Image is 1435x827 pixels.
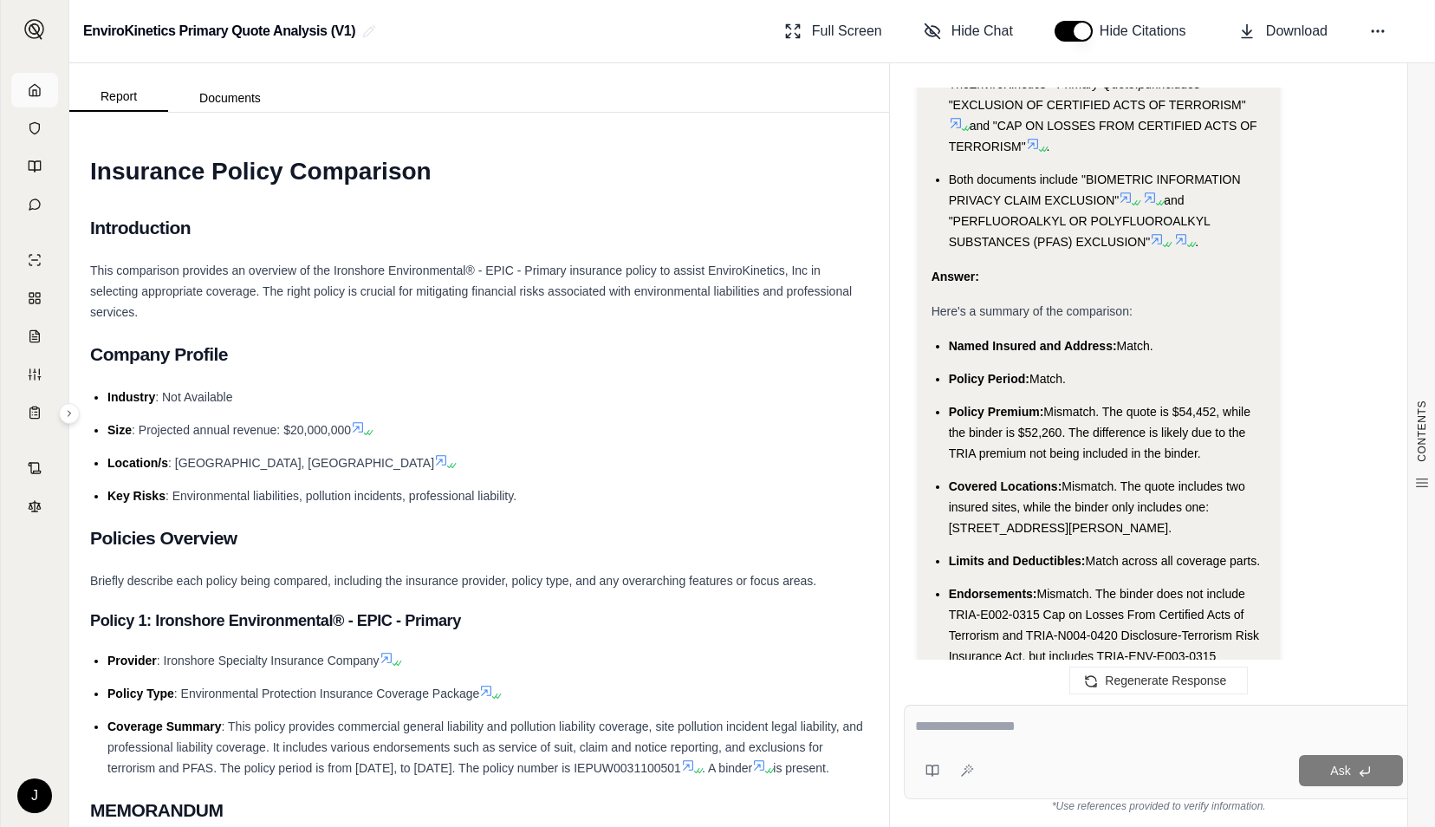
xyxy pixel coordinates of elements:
[949,554,1086,568] span: Limits and Deductibles:
[168,456,434,470] span: : [GEOGRAPHIC_DATA], [GEOGRAPHIC_DATA]
[166,489,516,503] span: : Environmental liabilities, pollution incidents, professional liability.
[949,479,1245,535] span: Mismatch. The quote includes two insured sites, while the binder only includes one: [STREET_ADDRE...
[90,264,852,319] span: This comparison provides an overview of the Ironshore Environmental® - EPIC - Primary insurance p...
[949,479,1062,493] span: Covered Locations:
[777,14,889,49] button: Full Screen
[107,423,132,437] span: Size
[90,336,868,373] h2: Company Profile
[155,390,232,404] span: : Not Available
[11,111,58,146] a: Documents Vault
[59,403,80,424] button: Expand sidebar
[949,193,1211,249] span: and "PERFLUOROALKYL OR POLYFLUOROALKYL SUBSTANCES (PFAS) EXCLUSION"
[90,574,816,588] span: Briefly describe each policy being compared, including the insurance provider, policy type, and a...
[949,372,1029,386] span: Policy Period:
[11,395,58,430] a: Coverage Table
[24,19,45,40] img: Expand sidebar
[949,77,1246,112] span: includes "EXCLUSION OF CERTIFIED ACTS OF TERRORISM"
[949,119,1257,153] span: and "CAP ON LOSSES FROM CERTIFIED ACTS OF TERRORISM"
[1415,400,1429,462] span: CONTENTS
[1069,667,1248,694] button: Regenerate Response
[1100,21,1197,42] span: Hide Citations
[11,451,58,485] a: Contract Analysis
[11,489,58,524] a: Legal Search Engine
[90,605,868,636] h3: Policy 1: Ironshore Environmental® - EPIC - Primary
[107,390,155,404] span: Industry
[949,587,1259,684] span: Mismatch. The binder does not include TRIA-E002-0315 Cap on Losses From Certified Acts of Terrori...
[11,357,58,392] a: Custom Report
[107,489,166,503] span: Key Risks
[168,84,292,112] button: Documents
[90,210,868,246] h2: Introduction
[951,21,1013,42] span: Hide Chat
[157,654,380,667] span: : Ironshore Specialty Insurance Company
[917,14,1020,49] button: Hide Chat
[949,56,1172,91] span: . The
[949,173,1241,207] span: Both documents include "BIOMETRIC INFORMATION PRIVACY CLAIM EXCLUSION"
[90,147,868,196] h1: Insurance Policy Comparison
[1299,755,1403,786] button: Ask
[17,778,52,813] div: J
[1330,764,1350,778] span: Ask
[11,187,58,222] a: Chat
[1195,235,1198,249] span: .
[107,720,863,775] span: : This policy provides commercial general liability and pollution liability coverage, site pollut...
[949,587,1037,601] span: Endorsements:
[174,687,480,700] span: : Environmental Protection Insurance Coverage Package
[11,243,58,277] a: Single Policy
[904,799,1414,813] div: *Use references provided to verify information.
[812,21,882,42] span: Full Screen
[949,405,1044,419] span: Policy Premium:
[107,720,222,733] span: Coverage Summary
[1231,14,1334,49] button: Download
[69,82,168,112] button: Report
[132,423,351,437] span: : Projected annual revenue: $20,000,000
[1086,554,1261,568] span: Match across all coverage parts.
[949,339,1117,353] span: Named Insured and Address:
[107,687,174,700] span: Policy Type
[107,654,157,667] span: Provider
[1266,21,1328,42] span: Download
[11,149,58,184] a: Prompt Library
[773,761,829,775] span: is present.
[107,456,168,470] span: Location/s
[83,16,355,47] h2: EnviroKinetics Primary Quote Analysis (V1)
[11,73,58,107] a: Home
[11,281,58,316] a: Policy Comparisons
[1105,674,1226,687] span: Regenerate Response
[1117,339,1153,353] span: Match.
[1029,372,1066,386] span: Match.
[17,12,52,47] button: Expand sidebar
[932,270,979,283] strong: Answer:
[949,405,1250,460] span: Mismatch. The quote is $54,452, while the binder is $52,260. The difference is likely due to the ...
[702,761,752,775] span: . A binder
[90,520,868,557] h2: Policies Overview
[1047,140,1050,153] span: .
[11,319,58,354] a: Claim Coverage
[970,77,1156,91] span: EnviroKinetics - Primary Quote.pdf
[932,304,1133,318] span: Here's a summary of the comparison:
